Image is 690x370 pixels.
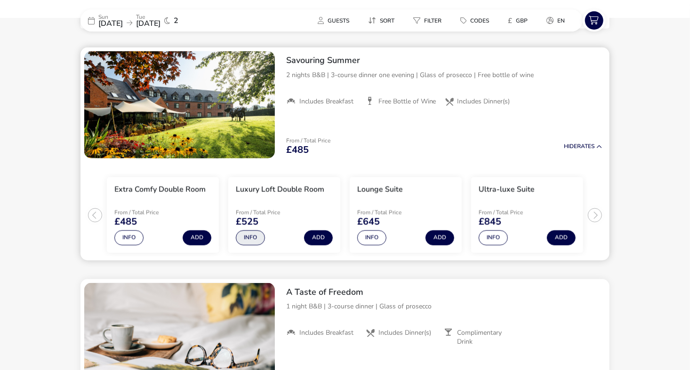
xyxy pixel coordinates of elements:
[457,97,510,106] span: Includes Dinner(s)
[406,14,453,27] naf-pibe-menu-bar-item: Filter
[500,14,535,27] button: £GBP
[380,17,394,24] span: Sort
[453,14,497,27] button: Codes
[286,55,602,66] h2: Savouring Summer
[453,14,500,27] naf-pibe-menu-bar-item: Codes
[328,17,349,24] span: Guests
[279,279,610,354] div: A Taste of Freedom1 night B&B | 3-course dinner | Glass of proseccoIncludes BreakfastIncludes Din...
[286,301,602,311] p: 1 night B&B | 3-course dinner | Glass of prosecco
[457,329,516,346] span: Complimentary Drink
[84,51,275,158] swiper-slide: 1 / 1
[310,14,357,27] button: Guests
[286,145,309,155] span: £485
[378,97,436,106] span: Free Bottle of Wine
[286,70,602,80] p: 2 nights B&B | 3-course dinner one evening | Glass of prosecco | Free bottle of wine
[424,17,441,24] span: Filter
[345,173,466,257] swiper-slide: 3 / 4
[500,14,539,27] naf-pibe-menu-bar-item: £GBP
[136,14,160,20] p: Tue
[224,173,345,257] swiper-slide: 2 / 4
[361,14,406,27] naf-pibe-menu-bar-item: Sort
[114,217,137,227] span: £485
[80,9,222,31] div: Sun[DATE]Tue[DATE]2
[357,230,386,245] button: Info
[98,14,123,20] p: Sun
[564,142,577,150] span: Hide
[136,18,160,29] span: [DATE]
[406,14,449,27] button: Filter
[470,17,489,24] span: Codes
[236,210,303,215] p: From / Total Price
[479,217,501,227] span: £845
[466,173,588,257] swiper-slide: 4 / 4
[310,14,361,27] naf-pibe-menu-bar-item: Guests
[557,17,565,24] span: en
[236,217,258,227] span: £525
[98,18,123,29] span: [DATE]
[102,173,224,257] swiper-slide: 1 / 4
[304,230,333,245] button: Add
[508,16,512,25] i: £
[479,185,535,195] h3: Ultra-luxe Suite
[279,47,610,113] div: Savouring Summer2 nights B&B | 3-course dinner one evening | Glass of prosecco | Free bottle of w...
[516,17,528,24] span: GBP
[539,14,572,27] button: en
[299,97,353,106] span: Includes Breakfast
[479,230,508,245] button: Info
[183,230,211,245] button: Add
[357,217,380,227] span: £645
[114,230,144,245] button: Info
[357,210,424,215] p: From / Total Price
[547,230,576,245] button: Add
[357,185,403,195] h3: Lounge Suite
[174,17,178,24] span: 2
[114,210,181,215] p: From / Total Price
[539,14,576,27] naf-pibe-menu-bar-item: en
[378,329,431,337] span: Includes Dinner(s)
[479,210,546,215] p: From / Total Price
[299,329,353,337] span: Includes Breakfast
[286,138,330,143] p: From / Total Price
[564,143,602,150] button: HideRates
[236,230,265,245] button: Info
[114,185,206,195] h3: Extra Comfy Double Room
[361,14,402,27] button: Sort
[236,185,324,195] h3: Luxury Loft Double Room
[425,230,454,245] button: Add
[286,287,602,298] h2: A Taste of Freedom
